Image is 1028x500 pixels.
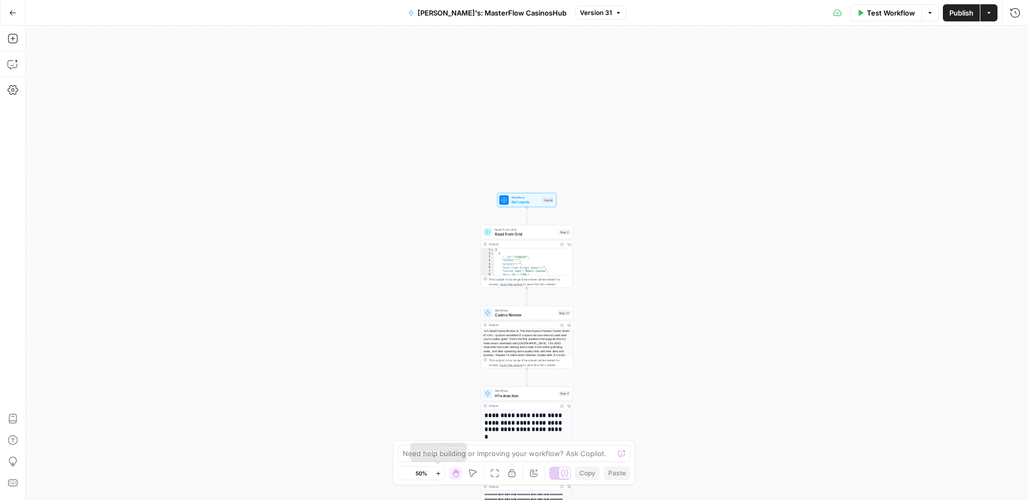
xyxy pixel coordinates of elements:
span: Toggle code folding, rows 2 through 14 [490,252,494,255]
span: Toggle code folding, rows 1 through 15 [490,248,494,252]
button: Version 31 [575,6,626,20]
span: Workflow [495,308,555,313]
span: Paste [608,468,626,478]
div: WorkflowCasino ReviewStep 21Output<h1>Rooli Casino Review: Is This New Space-Themed Casino Worth ... [481,306,573,369]
div: WorkflowSet InputsInputs [481,193,573,207]
div: Read from GridRead from GridStep 2Output[ { "__id":"7156225", "STATUS":"", "project":"", "Info Fr... [481,225,573,288]
div: Step 21 [558,310,570,315]
div: 3 [481,255,494,259]
div: Output [489,403,556,408]
div: 1 [481,248,494,252]
button: [PERSON_NAME]'s: MasterFlow CasinosHub [402,4,573,21]
span: H1 extraction [495,392,556,398]
span: Copy the output [500,282,523,286]
div: Output [489,323,556,328]
button: Copy [575,466,600,480]
button: Test Workflow [850,4,921,21]
g: Edge from start to step_2 [526,207,527,224]
div: 2 [481,252,494,255]
span: Set Inputs [511,199,541,205]
div: This output is too large & has been abbreviated for review. to view the full content. [489,358,570,367]
span: Read from Grid [495,227,556,232]
div: Output [489,484,556,489]
div: This output is too large & has been abbreviated for review. to view the full content. [489,277,570,286]
div: Output [489,242,556,247]
span: Version 31 [580,8,612,18]
span: [PERSON_NAME]'s: MasterFlow CasinosHub [418,7,566,18]
button: Publish [943,4,980,21]
div: 8 [481,273,494,280]
span: Copy the output [500,363,523,367]
button: Paste [604,466,630,480]
span: Casino Review [495,312,555,318]
div: 6 [481,266,494,270]
div: Inputs [543,198,554,203]
div: 7 [481,269,494,273]
g: Edge from step_2 to step_21 [526,288,527,305]
span: 50% [415,469,427,478]
div: Step 2 [559,230,570,235]
span: Read from Grid [495,231,556,237]
span: Publish [949,7,973,18]
span: Copy [579,468,595,478]
span: Workflow [495,389,556,393]
div: 4 [481,259,494,262]
span: Workflow [511,195,541,200]
span: Test Workflow [867,7,915,18]
div: Step 4 [558,391,570,396]
div: 5 [481,262,494,266]
g: Edge from step_21 to step_4 [526,369,527,386]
